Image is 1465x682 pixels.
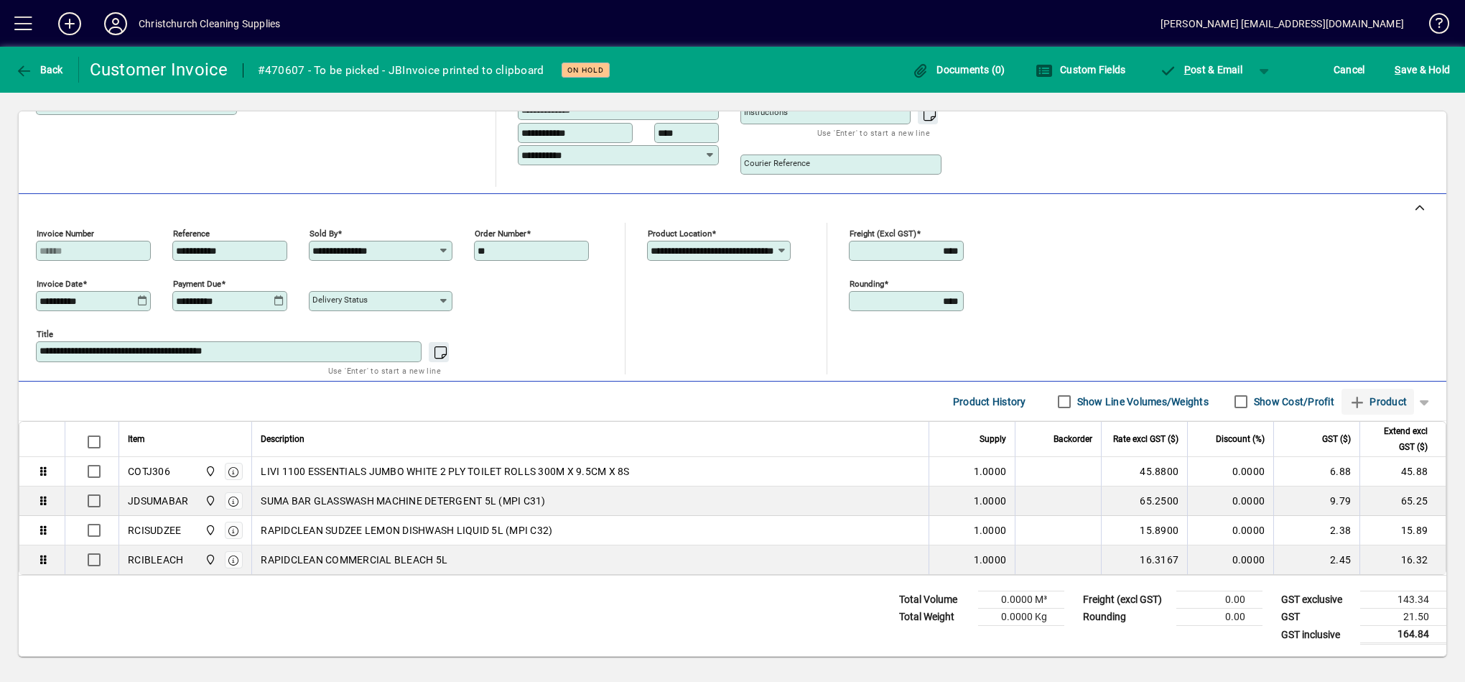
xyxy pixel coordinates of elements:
[11,57,67,83] button: Back
[261,494,545,508] span: SUMA BAR GLASSWASH MACHINE DETERGENT 5L (MPI C31)
[1418,3,1447,50] a: Knowledge Base
[201,522,218,538] span: Christchurch Cleaning Supplies Ltd
[1110,523,1178,538] div: 15.8900
[850,229,916,239] mat-label: Freight (excl GST)
[37,229,94,239] mat-label: Invoice number
[128,494,188,508] div: JDSUMABAR
[1187,457,1273,487] td: 0.0000
[310,229,338,239] mat-label: Sold by
[974,494,1007,508] span: 1.0000
[37,279,83,289] mat-label: Invoice date
[817,124,930,141] mat-hint: Use 'Enter' to start a new line
[744,158,810,168] mat-label: Courier Reference
[328,362,441,379] mat-hint: Use 'Enter' to start a new line
[1360,609,1446,626] td: 21.50
[892,609,978,626] td: Total Weight
[912,64,1005,75] span: Documents (0)
[1110,494,1178,508] div: 65.2500
[1359,487,1446,516] td: 65.25
[1176,591,1262,609] td: 0.00
[139,12,280,35] div: Christchurch Cleaning Supplies
[1391,57,1454,83] button: Save & Hold
[1036,64,1126,75] span: Custom Fields
[1187,545,1273,574] td: 0.0000
[258,59,544,82] div: #470607 - To be picked - JBInvoice printed to clipboard
[892,591,978,609] td: Total Volume
[1074,395,1209,409] label: Show Line Volumes/Weights
[1349,390,1407,413] span: Product
[1273,487,1359,516] td: 9.79
[128,431,145,447] span: Item
[953,390,1026,413] span: Product History
[128,553,183,567] div: RCIBLEACH
[312,295,368,305] mat-label: Delivery status
[1159,64,1242,75] span: ost & Email
[1184,64,1191,75] span: P
[567,65,604,75] span: On hold
[1273,545,1359,574] td: 2.45
[1076,591,1176,609] td: Freight (excl GST)
[974,553,1007,567] span: 1.0000
[90,58,228,81] div: Customer Invoice
[1251,395,1334,409] label: Show Cost/Profit
[850,279,884,289] mat-label: Rounding
[173,279,221,289] mat-label: Payment due
[1322,431,1351,447] span: GST ($)
[744,107,788,117] mat-label: Instructions
[908,57,1009,83] button: Documents (0)
[1274,609,1360,626] td: GST
[1395,64,1400,75] span: S
[1032,57,1130,83] button: Custom Fields
[1330,57,1369,83] button: Cancel
[173,229,210,239] mat-label: Reference
[1273,516,1359,545] td: 2.38
[974,464,1007,479] span: 1.0000
[978,591,1064,609] td: 0.0000 M³
[201,493,218,509] span: Christchurch Cleaning Supplies Ltd
[1359,516,1446,545] td: 15.89
[1076,609,1176,626] td: Rounding
[648,229,712,239] mat-label: Product location
[261,523,552,538] span: RAPIDCLEAN SUDZEE LEMON DISHWASH LIQUID 5L (MPI C32)
[128,464,170,479] div: COTJ306
[1161,12,1404,35] div: [PERSON_NAME] [EMAIL_ADDRESS][DOMAIN_NAME]
[15,64,63,75] span: Back
[1216,431,1265,447] span: Discount (%)
[201,552,218,568] span: Christchurch Cleaning Supplies Ltd
[1360,626,1446,644] td: 164.84
[1110,464,1178,479] div: 45.8800
[1110,553,1178,567] div: 16.3167
[1274,591,1360,609] td: GST exclusive
[261,553,447,567] span: RAPIDCLEAN COMMERCIAL BLEACH 5L
[980,431,1006,447] span: Supply
[1369,423,1428,455] span: Extend excl GST ($)
[93,11,139,37] button: Profile
[1113,431,1178,447] span: Rate excl GST ($)
[1341,389,1414,415] button: Product
[1054,431,1092,447] span: Backorder
[1359,457,1446,487] td: 45.88
[201,464,218,479] span: Christchurch Cleaning Supplies Ltd
[1273,457,1359,487] td: 6.88
[475,229,526,239] mat-label: Order number
[261,464,629,479] span: LIVI 1100 ESSENTIALS JUMBO WHITE 2 PLY TOILET ROLLS 300M X 9.5CM X 8S
[128,523,181,538] div: RCISUDZEE
[978,609,1064,626] td: 0.0000 Kg
[261,431,304,447] span: Description
[1187,516,1273,545] td: 0.0000
[47,11,93,37] button: Add
[974,523,1007,538] span: 1.0000
[1152,57,1250,83] button: Post & Email
[947,389,1032,415] button: Product History
[1359,545,1446,574] td: 16.32
[1187,487,1273,516] td: 0.0000
[37,329,53,339] mat-label: Title
[1395,58,1450,81] span: ave & Hold
[1176,609,1262,626] td: 0.00
[1334,58,1365,81] span: Cancel
[1360,591,1446,609] td: 143.34
[1274,626,1360,644] td: GST inclusive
